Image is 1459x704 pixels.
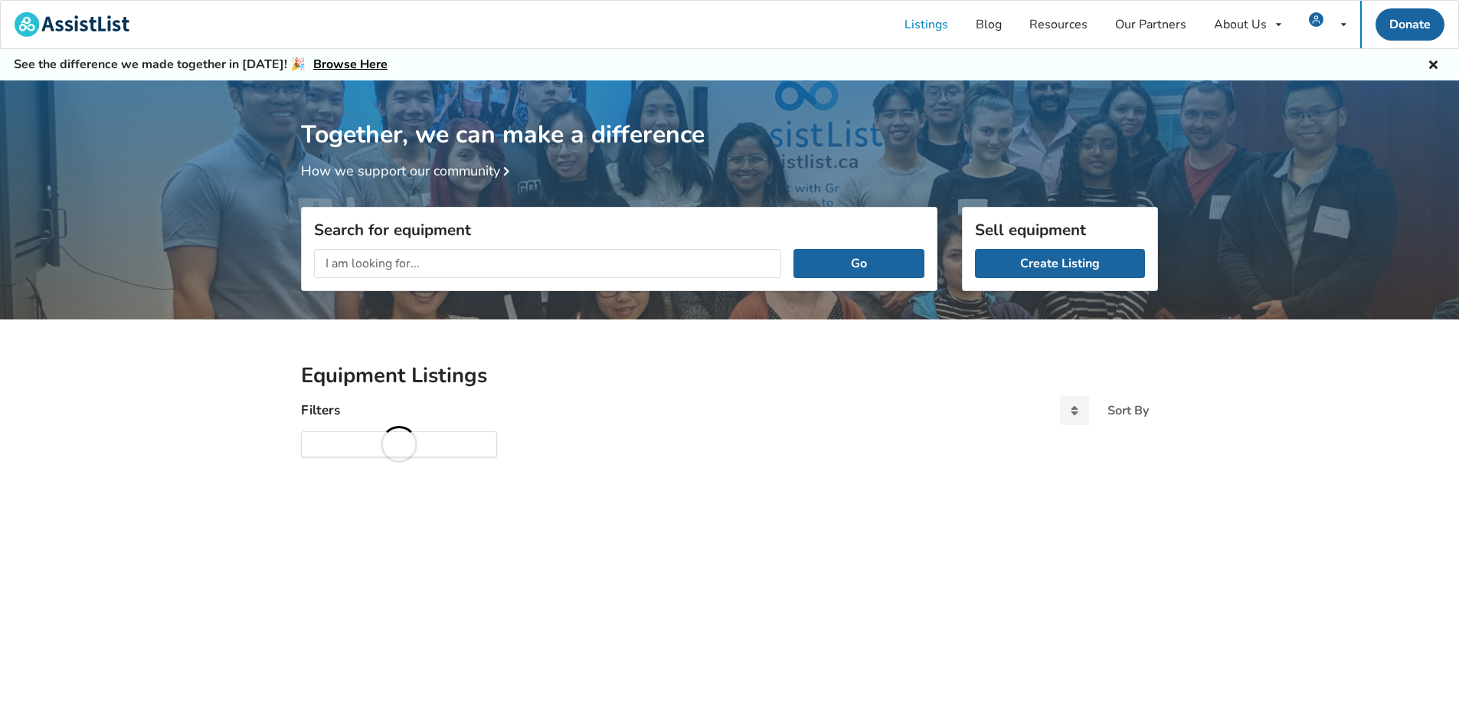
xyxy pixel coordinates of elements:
[301,401,340,419] h4: Filters
[1376,8,1444,41] a: Donate
[301,80,1158,150] h1: Together, we can make a difference
[1309,12,1323,27] img: user icon
[314,220,924,240] h3: Search for equipment
[301,362,1158,389] h2: Equipment Listings
[15,12,129,37] img: assistlist-logo
[1016,1,1101,48] a: Resources
[1107,404,1149,417] div: Sort By
[1214,18,1267,31] div: About Us
[891,1,962,48] a: Listings
[313,56,388,73] a: Browse Here
[14,57,388,73] h5: See the difference we made together in [DATE]! 🎉
[975,220,1145,240] h3: Sell equipment
[301,162,515,180] a: How we support our community
[975,249,1145,278] a: Create Listing
[793,249,924,278] button: Go
[1101,1,1200,48] a: Our Partners
[962,1,1016,48] a: Blog
[314,249,781,278] input: I am looking for...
